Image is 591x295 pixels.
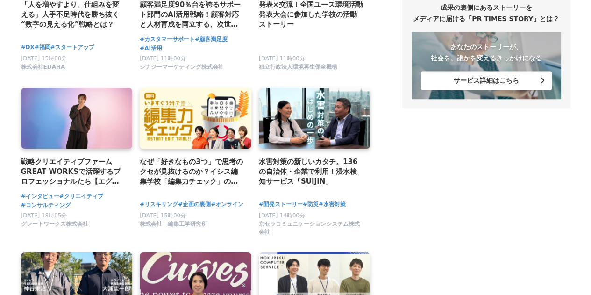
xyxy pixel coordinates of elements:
[59,192,103,201] a: #クリエイティブ
[140,156,244,187] a: なぜ「好きなもの3つ」で思考のクセが見抜けるのか？イシス編集学校「編集力チェック」の秘密
[140,63,224,71] span: シナジーマーケティング株式会社
[178,200,211,209] a: #企画の裏側
[303,200,319,209] a: #防災
[259,212,305,218] span: [DATE] 14時00分
[259,63,337,71] span: 独立行政法人環境再生保全機構
[195,35,228,44] a: #顧客満足度
[21,192,59,201] a: #インタビュー
[140,223,207,229] a: 株式会社 編集工学研究所
[421,41,552,64] p: あなたのストーリーが、 社会を、誰かを変えるきっかけになる
[21,55,67,62] span: [DATE] 15時00分
[140,55,186,62] span: [DATE] 11時00分
[21,156,125,187] a: 戦略クリエイティブファーム GREAT WORKSで活躍するプロフェッショナルたち【エグゼクティブクリエイティブディレクター [PERSON_NAME]編】
[140,66,224,72] a: シナジーマーケティング株式会社
[140,200,178,209] a: #リスキリング
[21,223,88,229] a: グレートワークス株式会社
[50,43,94,52] a: #スタートアップ
[21,220,88,228] span: グレートワークス株式会社
[21,212,67,218] span: [DATE] 18時05分
[259,66,337,72] a: 独立行政法人環境再生保全機構
[140,44,162,53] a: #AI活用
[21,63,65,71] span: 株式会社EDAHA
[21,201,71,209] a: #コンサルティング
[259,156,363,187] a: 水害対策の新しいカタチ。136の自治体・企業で利用！浸水検知サービス「SUIJIN」
[140,220,207,228] span: 株式会社 編集工学研究所
[21,43,35,52] a: #DX
[140,35,195,44] a: #カスタマーサポート
[259,55,305,62] span: [DATE] 11時00分
[21,66,65,72] a: 株式会社EDAHA
[259,230,363,237] a: 京セラコミュニケーションシステム株式会社
[259,220,363,236] span: 京セラコミュニケーションシステム株式会社
[319,200,346,209] a: #水害対策
[421,71,552,90] button: サービス詳細はこちら
[259,200,303,209] a: #開発ストーリー
[412,32,561,99] a: あなたのストーリーが、社会を、誰かを変えるきっかけになる サービス詳細はこちら
[412,2,561,24] h2: 成果の裏側にあるストーリーを メディアに届ける「PR TIMES STORY」とは？
[211,200,243,209] a: #オンライン
[35,43,50,52] a: #福岡
[140,212,186,218] span: [DATE] 15時00分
